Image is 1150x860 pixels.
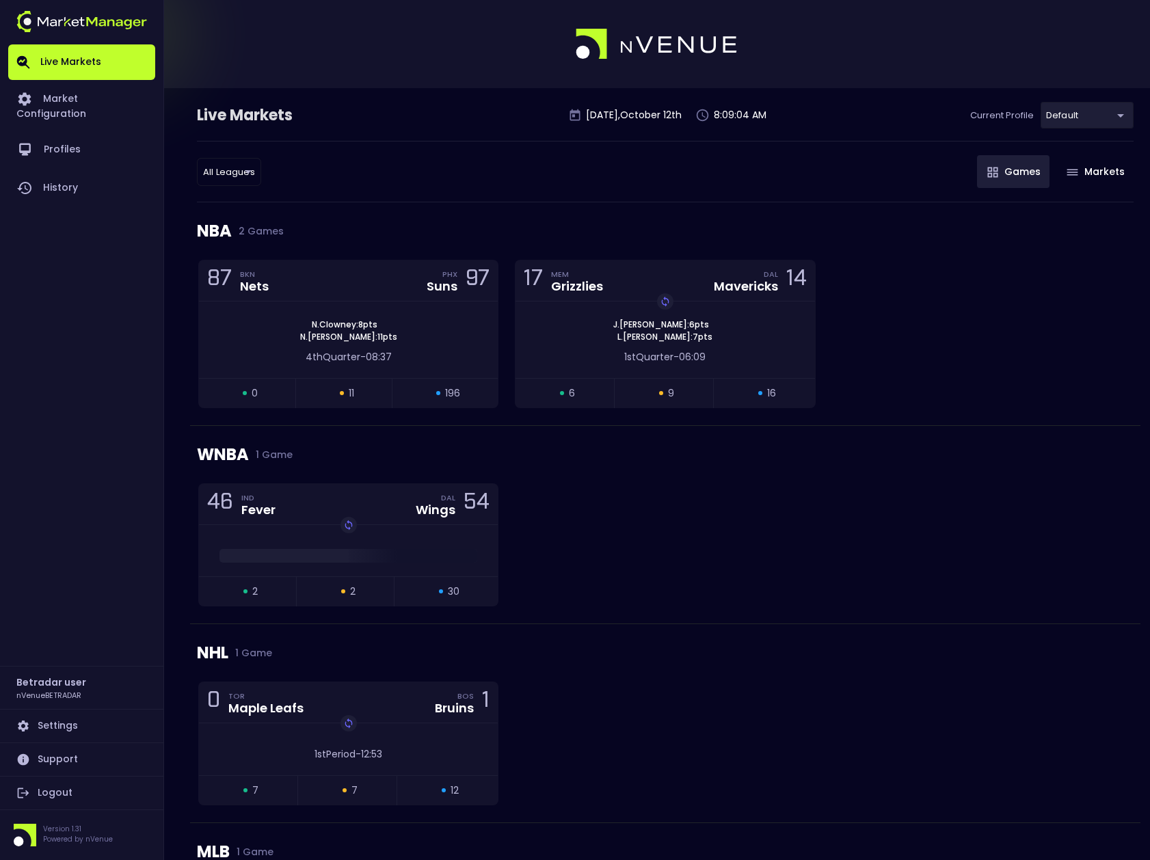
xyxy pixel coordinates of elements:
img: logo [576,29,738,60]
span: 1 Game [249,449,293,460]
span: 06:09 [679,350,706,364]
a: Profiles [8,131,155,169]
div: Live Markets [197,105,364,126]
span: 1st Quarter [624,350,673,364]
div: DAL [764,269,778,280]
span: 2 [252,584,258,599]
a: Market Configuration [8,80,155,131]
span: - [356,747,361,761]
h3: nVenueBETRADAR [16,690,81,700]
div: 0 [207,690,220,715]
span: 6 [569,386,575,401]
div: TOR [228,690,304,701]
div: NHL [197,624,1134,682]
div: Fever [241,504,276,516]
p: [DATE] , October 12 th [586,108,682,122]
span: J . [PERSON_NAME] : 6 pts [609,319,713,331]
span: 9 [668,386,674,401]
div: Version 1.31Powered by nVenue [8,824,155,846]
img: gameIcon [987,167,998,178]
div: Bruins [435,702,474,714]
button: Games [977,155,1049,188]
span: 12:53 [361,747,382,761]
div: Wings [416,504,455,516]
div: Mavericks [714,280,778,293]
span: 11 [349,386,354,401]
div: MEM [551,269,603,280]
span: - [360,350,366,364]
img: logo [16,11,147,32]
span: 1 Game [228,647,272,658]
span: 196 [445,386,460,401]
span: 16 [767,386,776,401]
div: BOS [457,690,474,701]
img: gameIcon [1067,169,1078,176]
img: replayImg [660,296,671,307]
div: NBA [197,202,1134,260]
span: 4th Quarter [306,350,360,364]
a: Support [8,743,155,776]
span: 08:37 [366,350,392,364]
div: Maple Leafs [228,702,304,714]
span: 2 [350,584,356,599]
span: 1 Game [230,846,273,857]
a: Settings [8,710,155,742]
span: 7 [252,783,258,798]
a: History [8,169,155,207]
div: 97 [466,268,490,293]
span: 1st Period [315,747,356,761]
div: 46 [207,492,233,517]
img: replayImg [343,520,354,530]
a: Live Markets [8,44,155,80]
span: L . [PERSON_NAME] : 7 pts [613,331,717,343]
div: Grizzlies [551,280,603,293]
span: 2 Games [232,226,284,237]
div: 54 [464,492,490,517]
div: IND [241,492,276,503]
div: 14 [786,268,807,293]
img: replayImg [343,718,354,729]
div: 17 [524,268,543,293]
a: Logout [8,777,155,809]
div: 87 [207,268,232,293]
div: 1 [482,690,490,715]
p: Version 1.31 [43,824,113,834]
button: Markets [1056,155,1134,188]
span: 0 [252,386,258,401]
p: 8:09:04 AM [714,108,766,122]
span: N . Clowney : 8 pts [308,319,382,331]
div: default [1041,102,1134,129]
span: 12 [451,783,459,798]
div: default [197,158,261,186]
div: BKN [240,269,269,280]
p: Powered by nVenue [43,834,113,844]
h2: Betradar user [16,675,86,690]
div: PHX [442,269,457,280]
div: WNBA [197,426,1134,483]
span: 30 [448,584,459,599]
p: Current Profile [970,109,1034,122]
span: 7 [351,783,358,798]
span: - [673,350,679,364]
div: Suns [427,280,457,293]
div: DAL [441,492,455,503]
div: Nets [240,280,269,293]
span: N . [PERSON_NAME] : 11 pts [296,331,401,343]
